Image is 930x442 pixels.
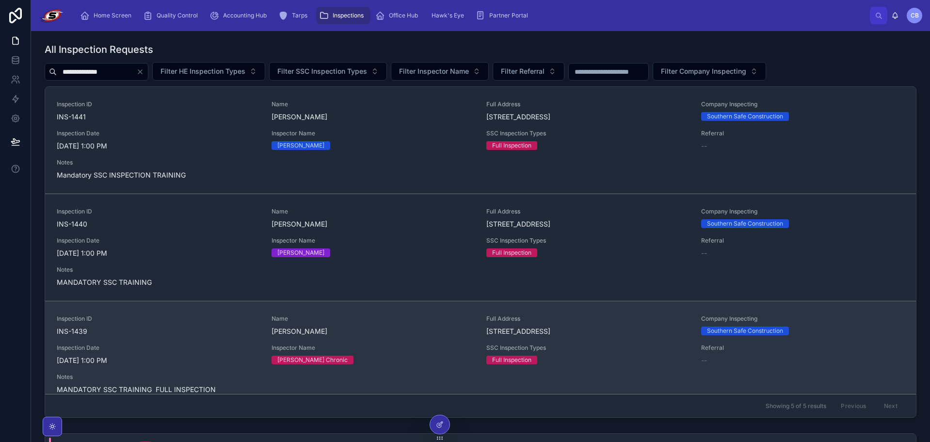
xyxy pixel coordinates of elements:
span: Company Inspecting [701,100,904,108]
span: -- [701,248,707,258]
span: Filter Inspector Name [399,66,469,76]
span: Filter HE Inspection Types [160,66,245,76]
a: Partner Portal [473,7,535,24]
a: Quality Control [140,7,205,24]
span: Hawk's Eye [432,12,464,19]
span: [DATE] 1:00 PM [57,356,260,365]
span: CB [911,12,919,19]
span: MANDATORY SSC TRAINING [57,278,260,287]
span: Filter Referral [501,66,545,76]
a: Inspections [316,7,370,24]
span: Referral [701,237,904,245]
span: [STREET_ADDRESS] [486,219,689,229]
span: Company Inspecting [701,208,904,215]
span: INS-1441 [57,112,260,122]
span: [PERSON_NAME] [272,327,475,336]
div: [PERSON_NAME] [277,141,324,150]
span: Inspection ID [57,100,260,108]
span: [STREET_ADDRESS] [486,112,689,122]
span: Notes [57,373,260,381]
span: Mandatory SSC INSPECTION TRAINING [57,170,260,180]
span: MANDATORY SSC TRAINING FULL INSPECTION [57,385,260,394]
img: App logo [39,8,64,23]
span: INS-1439 [57,327,260,336]
span: Name [272,100,475,108]
div: Full Inspection [492,248,531,257]
span: Full Address [486,100,689,108]
div: Southern Safe Construction [707,219,783,228]
span: Notes [57,159,260,166]
div: Southern Safe Construction [707,327,783,335]
div: Southern Safe Construction [707,112,783,121]
span: Notes [57,266,260,274]
span: Inspection Date [57,130,260,137]
span: Referral [701,130,904,137]
span: Company Inspecting [701,315,904,323]
button: Select Button [493,62,564,81]
span: Name [272,315,475,323]
span: Quality Control [157,12,198,19]
span: Full Address [486,208,689,215]
span: SSC Inspection Types [486,344,689,352]
button: Select Button [391,62,489,81]
span: Inspector Name [272,344,475,352]
div: Full Inspection [492,141,531,150]
span: Inspection ID [57,315,260,323]
a: Office Hub [372,7,425,24]
button: Select Button [152,62,265,81]
span: Office Hub [389,12,418,19]
span: Partner Portal [489,12,528,19]
a: Tarps [275,7,314,24]
span: [DATE] 1:00 PM [57,248,260,258]
a: Inspection IDINS-1441Name[PERSON_NAME]Full Address[STREET_ADDRESS]Company InspectingSouthern Safe... [45,87,916,194]
button: Clear [136,68,148,76]
span: Referral [701,344,904,352]
a: Accounting Hub [207,7,273,24]
span: Full Address [486,315,689,323]
button: Select Button [269,62,387,81]
span: Inspection ID [57,208,260,215]
span: Name [272,208,475,215]
span: -- [701,356,707,365]
span: Filter Company Inspecting [661,66,746,76]
span: INS-1440 [57,219,260,229]
span: SSC Inspection Types [486,130,689,137]
span: SSC Inspection Types [486,237,689,245]
span: Filter SSC Inspection Types [277,66,367,76]
span: Showing 5 of 5 results [766,402,826,410]
span: Inspection Date [57,237,260,245]
span: [PERSON_NAME] [272,219,475,229]
div: [PERSON_NAME] [277,248,324,257]
span: -- [701,141,707,151]
span: Inspector Name [272,237,475,245]
span: Inspections [333,12,364,19]
span: Accounting Hub [223,12,267,19]
span: Tarps [292,12,307,19]
span: Inspection Date [57,344,260,352]
button: Select Button [653,62,766,81]
span: [PERSON_NAME] [272,112,475,122]
span: Home Screen [94,12,131,19]
a: Home Screen [77,7,138,24]
span: Inspector Name [272,130,475,137]
div: [PERSON_NAME] Chronic [277,356,348,364]
a: Hawk's Eye [427,7,471,24]
a: Inspection IDINS-1440Name[PERSON_NAME]Full Address[STREET_ADDRESS]Company InspectingSouthern Safe... [45,194,916,301]
div: scrollable content [72,5,870,26]
a: Inspection IDINS-1439Name[PERSON_NAME]Full Address[STREET_ADDRESS]Company InspectingSouthern Safe... [45,301,916,408]
span: [STREET_ADDRESS] [486,327,689,336]
span: [DATE] 1:00 PM [57,141,260,151]
div: Full Inspection [492,356,531,364]
h1: All Inspection Requests [45,43,153,56]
